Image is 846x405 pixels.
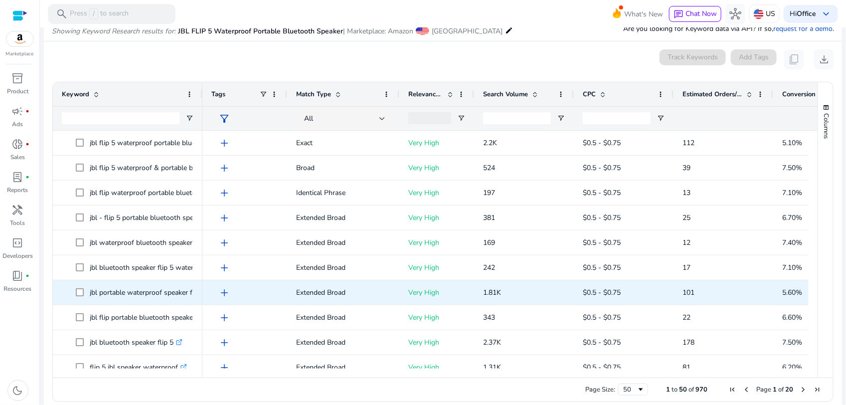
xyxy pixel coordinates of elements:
span: 50 [679,385,687,394]
span: add [218,362,230,374]
div: First Page [728,386,736,394]
p: Product [7,87,28,96]
p: jbl flip waterproof portable bluetooth speaker [90,183,241,203]
span: 25 [682,213,690,222]
span: Chat Now [685,9,717,18]
span: chat [674,9,683,19]
p: jbl flip 5 waterproof portable bluetooth speaker [90,133,247,153]
span: 13 [682,188,690,198]
span: fiber_manual_record [26,274,30,278]
p: Extended Broad [296,282,390,303]
p: US [766,5,775,22]
p: Very High [408,158,465,178]
span: 112 [682,138,694,148]
span: $0.5 - $0.75 [583,188,621,198]
span: add [218,287,230,299]
span: 1 [773,385,777,394]
span: Match Type [296,90,331,99]
span: add [218,262,230,274]
p: Extended Broad [296,307,390,328]
span: What's New [624,5,663,23]
button: chatChat Now [669,6,721,22]
span: Conversion Rate [782,90,832,99]
p: Ads [12,120,23,129]
span: 6.20% [782,363,802,372]
img: us.svg [754,9,764,19]
span: dark_mode [12,385,24,397]
p: Very High [408,307,465,328]
span: 6.70% [782,213,802,222]
span: Columns [822,113,831,139]
div: Page Size [618,384,648,396]
div: Previous Page [742,386,750,394]
span: hub [729,8,741,20]
span: 7.40% [782,238,802,247]
button: Open Filter Menu [657,114,665,122]
span: fiber_manual_record [26,175,30,179]
p: Very High [408,207,465,228]
i: Showing Keyword Research results for: [52,26,175,36]
span: download [818,53,830,65]
span: 1 [666,385,670,394]
span: search [56,8,68,20]
span: Tags [211,90,225,99]
span: 970 [695,385,707,394]
p: Resources [4,284,32,293]
span: add [218,137,230,149]
p: Developers [2,251,33,260]
span: donut_small [12,138,24,150]
button: Open Filter Menu [457,114,465,122]
span: 343 [483,313,495,322]
input: Search Volume Filter Input [483,112,551,124]
span: 2.2K [483,138,497,148]
span: 169 [483,238,495,247]
span: campaign [12,105,24,117]
p: Identical Phrase [296,183,390,203]
span: 7.50% [782,338,802,347]
button: Open Filter Menu [185,114,193,122]
span: 39 [682,163,690,173]
span: add [218,212,230,224]
p: Tools [10,218,25,227]
p: jbl waterproof bluetooth speaker flip 5 [90,232,219,253]
p: flip 5 jbl speaker waterproof [90,357,187,378]
p: Extended Broad [296,332,390,353]
span: 5.60% [782,288,802,297]
span: of [778,385,784,394]
p: Extended Broad [296,357,390,378]
img: amazon.svg [6,31,33,46]
p: Very High [408,282,465,303]
span: 7.10% [782,188,802,198]
span: add [218,162,230,174]
span: filter_alt [218,113,230,125]
button: download [814,49,834,69]
button: hub [725,4,745,24]
span: $0.5 - $0.75 [583,263,621,272]
span: add [218,312,230,324]
span: Keyword [62,90,89,99]
p: Very High [408,183,465,203]
button: Open Filter Menu [557,114,565,122]
p: Very High [408,232,465,253]
span: 7.10% [782,263,802,272]
span: fiber_manual_record [26,142,30,146]
div: 50 [623,385,637,394]
span: code_blocks [12,237,24,249]
div: Next Page [799,386,807,394]
p: Very High [408,257,465,278]
span: 197 [483,188,495,198]
span: add [218,237,230,249]
span: $0.5 - $0.75 [583,138,621,148]
p: Marketplace [6,50,34,58]
span: 22 [682,313,690,322]
span: 81 [682,363,690,372]
span: $0.5 - $0.75 [583,338,621,347]
span: | Marketplace: Amazon [343,26,413,36]
input: Keyword Filter Input [62,112,179,124]
span: inventory_2 [12,72,24,84]
span: 6.60% [782,313,802,322]
span: 20 [785,385,793,394]
span: of [688,385,694,394]
span: to [672,385,677,394]
p: Reports [7,186,28,195]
